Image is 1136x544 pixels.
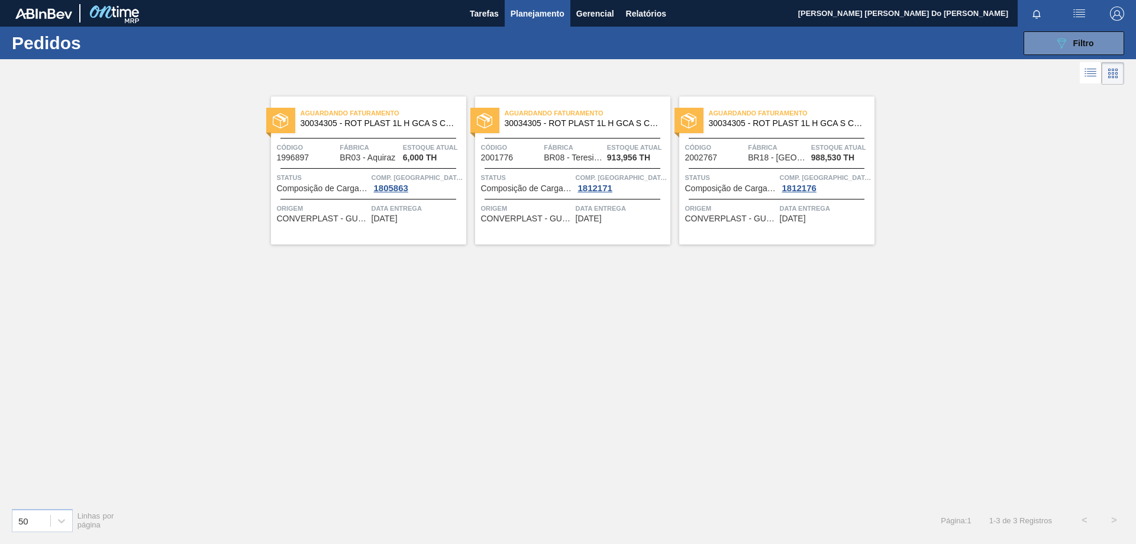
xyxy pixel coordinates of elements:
div: 50 [18,516,28,526]
img: userActions [1072,7,1086,21]
div: Visão em Cards [1102,62,1124,85]
span: Fábrica [340,141,400,153]
span: Fábrica [544,141,604,153]
span: 30034305 - ROT PLAST 1L H GCA S CL NIV25 [709,119,865,128]
span: 6,000 TH [403,153,437,162]
span: Status [481,172,573,184]
img: status [273,113,288,128]
span: 08/09/2025 [372,214,398,223]
span: Relatórios [626,7,666,21]
span: Código [685,141,745,153]
img: status [477,113,492,128]
span: Aguardando Faturamento [301,107,466,119]
span: Aguardando Faturamento [505,107,670,119]
span: 2001776 [481,153,514,162]
img: Logout [1110,7,1124,21]
div: 1805863 [372,184,411,193]
span: Código [277,141,337,153]
span: BR03 - Aquiraz [340,153,395,162]
span: Data entrega [780,202,872,214]
span: Comp. Carga [576,172,667,184]
span: Data entrega [576,202,667,214]
span: Composição de Carga Aceita [685,184,777,193]
span: BR08 - Teresina [544,153,603,162]
a: statusAguardando Faturamento30034305 - ROT PLAST 1L H GCA S CL NIV25Código2002767FábricaBR18 - [G... [670,96,874,244]
span: Data entrega [372,202,463,214]
span: Aguardando Faturamento [709,107,874,119]
span: Comp. Carga [372,172,463,184]
span: CONVERPLAST - GUARULHOS (SP) [685,214,777,223]
button: Notificações [1018,5,1056,22]
a: Comp. [GEOGRAPHIC_DATA]1812171 [576,172,667,193]
span: 913,956 TH [607,153,650,162]
div: 1812176 [780,184,819,193]
span: Fábrica [748,141,808,153]
span: Composição de Carga Aceita [277,184,369,193]
span: CONVERPLAST - GUARULHOS (SP) [481,214,573,223]
button: < [1070,506,1099,535]
a: statusAguardando Faturamento30034305 - ROT PLAST 1L H GCA S CL NIV25Código2001776FábricaBR08 - Te... [466,96,670,244]
span: 30034305 - ROT PLAST 1L H GCA S CL NIV25 [505,119,661,128]
span: Status [277,172,369,184]
span: Estoque atual [811,141,872,153]
span: Composição de Carga Aceita [481,184,573,193]
span: 25/09/2025 [780,214,806,223]
a: Comp. [GEOGRAPHIC_DATA]1812176 [780,172,872,193]
span: 30034305 - ROT PLAST 1L H GCA S CL NIV25 [301,119,457,128]
span: 988,530 TH [811,153,854,162]
span: Tarefas [470,7,499,21]
span: Gerencial [576,7,614,21]
span: Planejamento [511,7,564,21]
button: > [1099,506,1129,535]
span: CONVERPLAST - GUARULHOS (SP) [277,214,369,223]
a: Comp. [GEOGRAPHIC_DATA]1805863 [372,172,463,193]
span: 1 - 3 de 3 Registros [989,516,1052,525]
span: Filtro [1073,38,1094,48]
div: 1812171 [576,184,615,193]
span: 1996897 [277,153,309,162]
span: 10/09/2025 [576,214,602,223]
img: TNhmsLtSVTkK8tSr43FrP2fwEKptu5GPRR3wAAAABJRU5ErkJggg== [15,8,72,19]
span: BR18 - Pernambuco [748,153,807,162]
div: Visão em Lista [1080,62,1102,85]
span: Estoque atual [403,141,463,153]
span: Linhas por página [78,511,114,529]
h1: Pedidos [12,36,189,50]
span: 2002767 [685,153,718,162]
a: statusAguardando Faturamento30034305 - ROT PLAST 1L H GCA S CL NIV25Código1996897FábricaBR03 - Aq... [262,96,466,244]
span: Origem [277,202,369,214]
span: Comp. Carga [780,172,872,184]
span: Status [685,172,777,184]
button: Filtro [1024,31,1124,55]
span: Código [481,141,541,153]
span: Estoque atual [607,141,667,153]
span: Página : 1 [941,516,971,525]
span: Origem [481,202,573,214]
img: status [681,113,696,128]
span: Origem [685,202,777,214]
